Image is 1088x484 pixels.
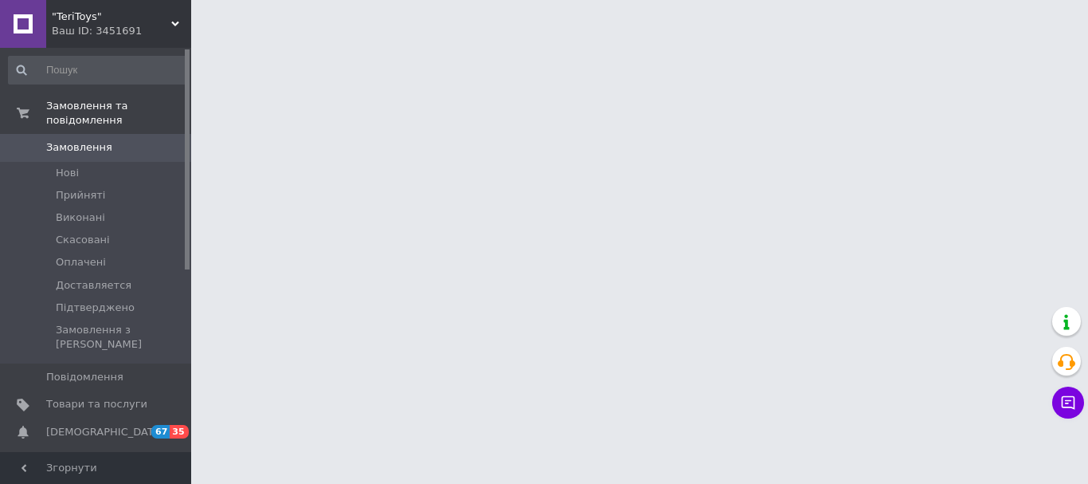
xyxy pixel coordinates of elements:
[56,278,131,293] span: Доставляется
[56,255,106,270] span: Оплачені
[52,10,171,24] span: "TeriToys"
[56,211,105,225] span: Виконані
[52,24,191,38] div: Ваш ID: 3451691
[46,397,147,411] span: Товари та послуги
[46,425,164,439] span: [DEMOGRAPHIC_DATA]
[151,425,170,439] span: 67
[170,425,188,439] span: 35
[46,140,112,155] span: Замовлення
[56,233,110,247] span: Скасовані
[56,166,79,180] span: Нові
[56,188,105,203] span: Прийняті
[8,56,188,85] input: Пошук
[56,301,135,315] span: Підтверджено
[46,99,191,128] span: Замовлення та повідомлення
[56,323,186,352] span: Замовлення з [PERSON_NAME]
[1052,387,1084,419] button: Чат з покупцем
[46,370,123,384] span: Повідомлення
